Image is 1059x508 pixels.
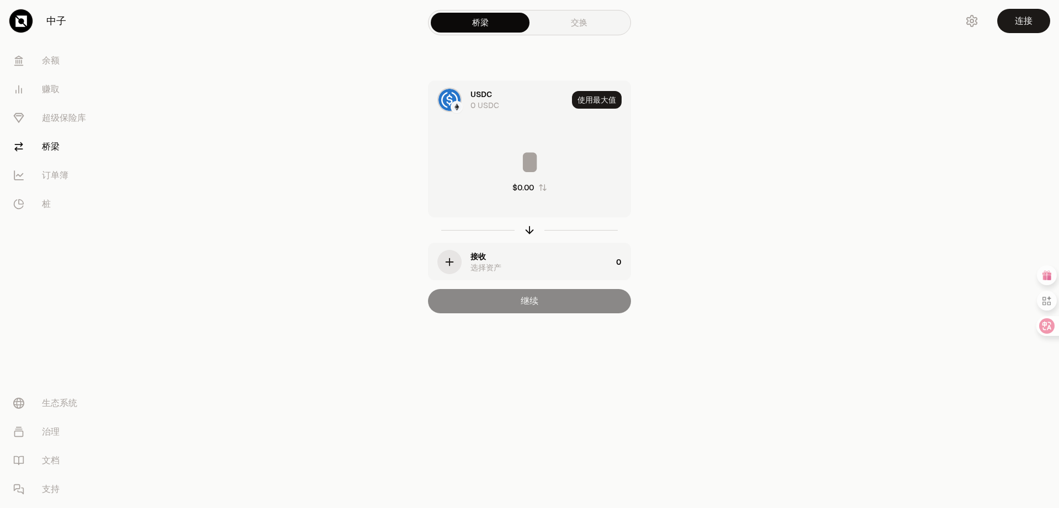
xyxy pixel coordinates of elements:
[42,169,68,181] font: 订单簿
[512,183,534,192] font: $0.00
[438,89,461,111] img: USDC徽标
[429,243,630,281] button: 接收选择资产0
[4,132,119,161] a: 桥梁
[42,426,60,437] font: 治理
[4,104,119,132] a: 超级保险库
[42,112,86,124] font: 超级保险库
[4,475,119,504] a: 支持
[616,257,622,267] font: 0
[42,397,77,409] font: 生态系统
[42,198,51,210] font: 桩
[470,100,499,110] font: 0 USDC
[470,252,486,261] font: 接收
[42,83,60,95] font: 赚取
[429,81,568,119] div: USDC徽标以太坊徽标USDC0 USDC
[42,55,60,66] font: 余额
[572,91,622,109] button: 使用最大值
[4,190,119,218] a: 桩
[4,75,119,104] a: 赚取
[429,243,612,281] div: 接收选择资产
[452,102,462,112] img: 以太坊徽标
[4,446,119,475] a: 文档
[42,483,60,495] font: 支持
[1015,15,1033,26] font: 连接
[4,161,119,190] a: 订单簿
[472,17,489,28] font: 桥梁
[577,95,616,105] font: 使用最大值
[470,263,501,272] font: 选择资产
[42,141,60,152] font: 桥梁
[997,9,1050,33] button: 连接
[42,454,60,466] font: 文档
[571,17,587,28] font: 交换
[512,182,547,193] button: $0.00
[46,14,66,27] font: 中子
[4,389,119,418] a: 生态系统
[4,46,119,75] a: 余额
[4,418,119,446] a: 治理
[470,89,492,99] font: USDC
